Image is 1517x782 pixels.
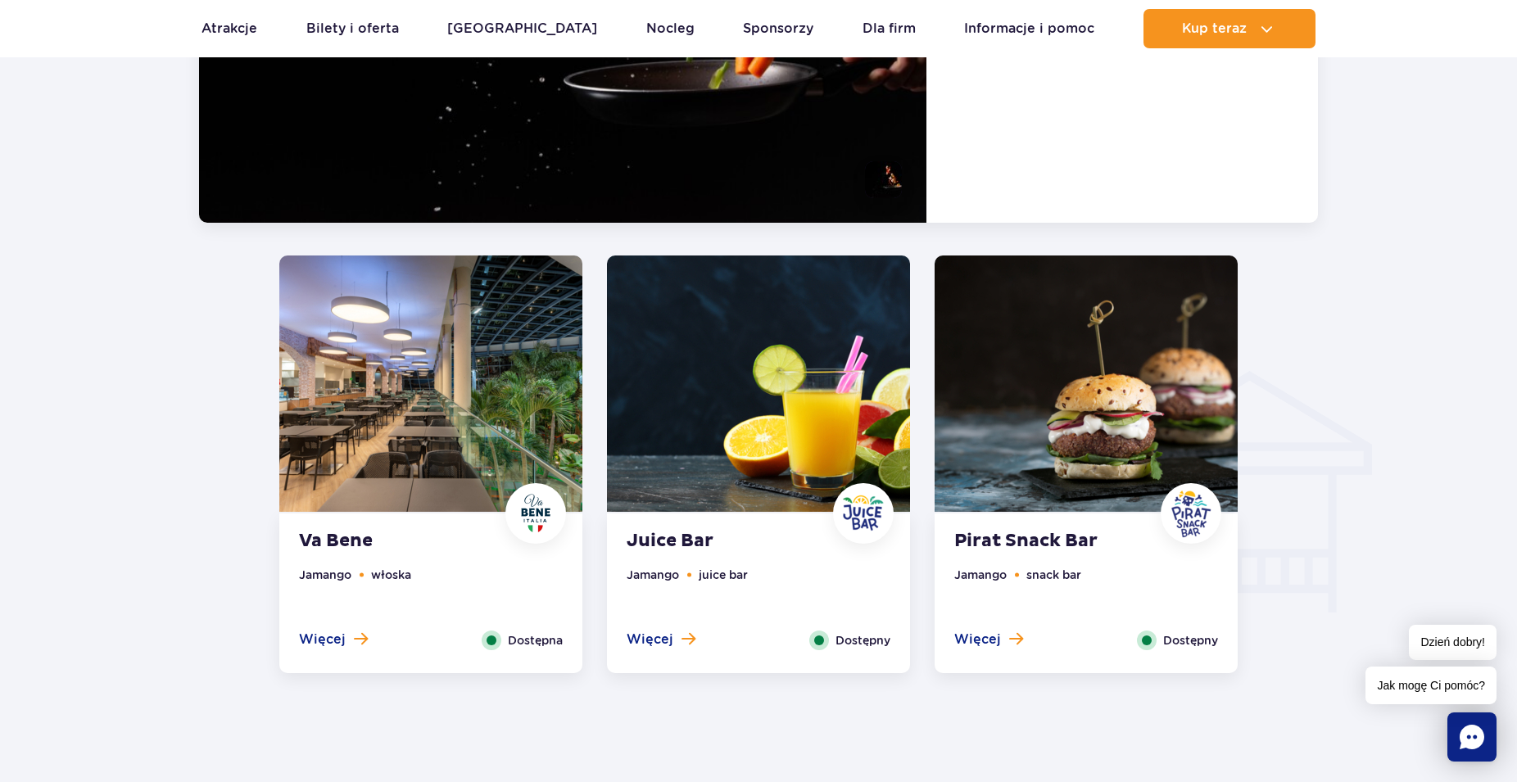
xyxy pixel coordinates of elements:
[1026,566,1081,584] li: snack bar
[1166,489,1216,538] img: Pirat Snack Bar
[1182,21,1247,36] span: Kup teraz
[627,566,679,584] li: Jamango
[1365,667,1497,704] span: Jak mogę Ci pomóc?
[627,631,673,649] span: Więcej
[954,631,1023,649] button: Więcej
[954,631,1001,649] span: Więcej
[1409,625,1497,660] span: Dzień dobry!
[299,566,351,584] li: Jamango
[646,9,695,48] a: Nocleg
[839,489,888,538] img: Juice Bar
[935,255,1238,512] img: Pirat Snack Bar
[299,631,346,649] span: Więcej
[511,489,560,538] img: Va Bene
[954,530,1152,553] strong: Pirat Snack Bar
[607,255,910,512] img: Juice Bar
[1143,9,1315,48] button: Kup teraz
[306,9,399,48] a: Bilety i oferta
[508,631,563,649] span: Dostępna
[202,9,257,48] a: Atrakcje
[371,566,411,584] li: włoska
[964,9,1094,48] a: Informacje i pomoc
[1163,631,1218,649] span: Dostępny
[299,631,368,649] button: Więcej
[743,9,813,48] a: Sponsorzy
[627,631,695,649] button: Więcej
[835,631,890,649] span: Dostępny
[299,530,497,553] strong: Va Bene
[447,9,597,48] a: [GEOGRAPHIC_DATA]
[954,566,1007,584] li: Jamango
[627,530,825,553] strong: Juice Bar
[863,9,916,48] a: Dla firm
[279,255,582,512] img: Va Bene
[699,566,748,584] li: juice bar
[1447,712,1497,762] div: Chat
